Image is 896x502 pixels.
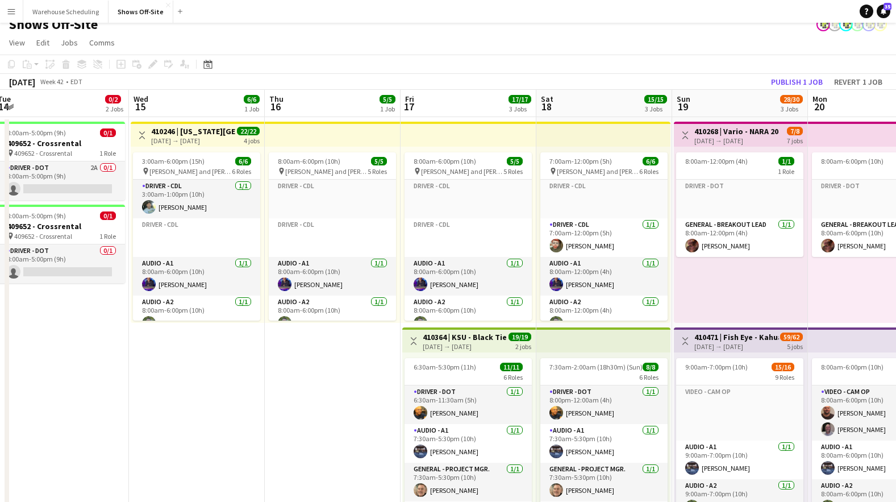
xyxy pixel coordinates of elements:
[839,18,853,31] app-user-avatar: Labor Coordinator
[61,38,78,48] span: Jobs
[884,3,891,10] span: 35
[89,38,115,48] span: Comms
[830,74,887,89] button: Revert 1 job
[9,38,25,48] span: View
[5,35,30,50] a: View
[816,18,830,31] app-user-avatar: Labor Coordinator
[70,77,82,86] div: EDT
[32,35,54,50] a: Edit
[56,35,82,50] a: Jobs
[9,16,98,33] h1: Shows Off-Site
[23,1,109,23] button: Warehouse Scheduling
[862,18,876,31] app-user-avatar: Labor Coordinator
[109,1,173,23] button: Shows Off-Site
[85,35,119,50] a: Comms
[877,5,890,18] a: 35
[9,76,35,88] div: [DATE]
[851,18,864,31] app-user-avatar: Labor Coordinator
[828,18,841,31] app-user-avatar: Labor Coordinator
[766,74,827,89] button: Publish 1 job
[36,38,49,48] span: Edit
[873,18,887,31] app-user-avatar: Labor Coordinator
